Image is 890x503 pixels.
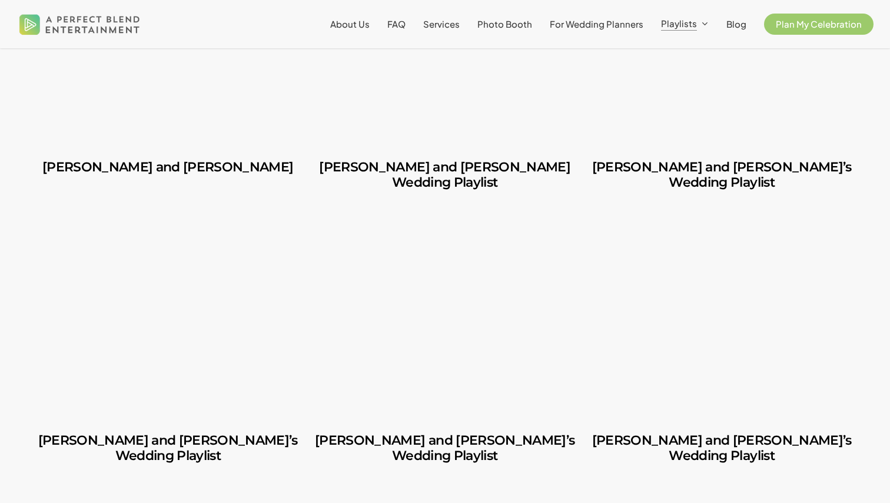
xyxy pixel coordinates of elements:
a: Shannon and Joseph’s Wedding Playlist [312,418,577,479]
span: FAQ [387,18,406,29]
a: Playlists [661,19,709,29]
span: Plan My Celebration [776,18,862,29]
a: Blog [726,19,746,29]
a: Amber and Cooper’s Wedding Playlist [312,145,577,206]
img: A Perfect Blend Entertainment [16,5,143,44]
a: Shannon and Joseph’s Wedding Playlist [312,217,577,418]
span: Services [423,18,460,29]
a: Mike and Amanda’s Wedding Playlist [589,418,854,479]
span: Blog [726,18,746,29]
span: For Wedding Planners [550,18,643,29]
a: Ilana and Andrew’s Wedding Playlist [589,145,854,206]
a: Jules and Michelle’s Wedding Playlist [35,418,300,479]
a: For Wedding Planners [550,19,643,29]
a: FAQ [387,19,406,29]
span: About Us [330,18,370,29]
span: Photo Booth [477,18,532,29]
a: Jules and Michelle’s Wedding Playlist [35,217,300,418]
a: Photo Booth [477,19,532,29]
a: Services [423,19,460,29]
a: About Us [330,19,370,29]
a: Carlos and Olivia [35,145,300,190]
a: Plan My Celebration [764,19,874,29]
a: Mike and Amanda’s Wedding Playlist [589,217,854,418]
span: Playlists [661,18,697,29]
